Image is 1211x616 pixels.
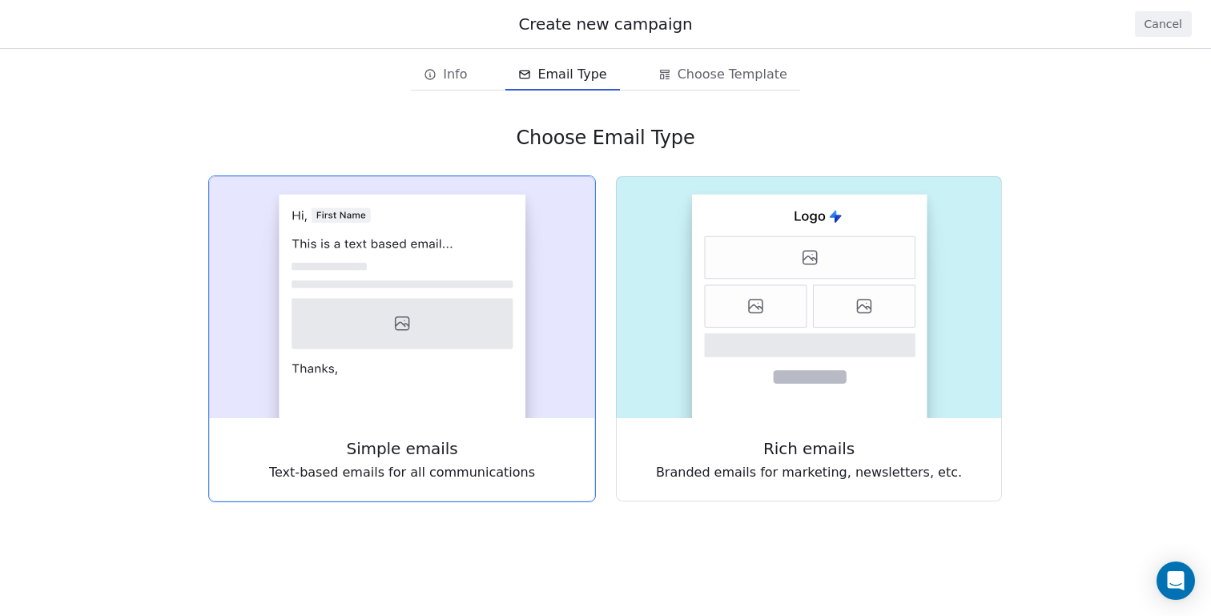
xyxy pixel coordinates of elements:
div: Open Intercom Messenger [1157,562,1195,600]
div: Choose Email Type [208,126,1003,150]
span: Simple emails [347,437,458,460]
span: Branded emails for marketing, newsletters, etc. [656,463,962,482]
div: Create new campaign [19,13,1192,35]
span: Info [443,65,467,84]
span: Email Type [537,65,606,84]
button: Cancel [1135,11,1192,37]
span: Choose Template [678,65,787,84]
div: email creation steps [411,58,800,91]
span: Text-based emails for all communications [269,463,535,482]
span: Rich emails [763,437,855,460]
